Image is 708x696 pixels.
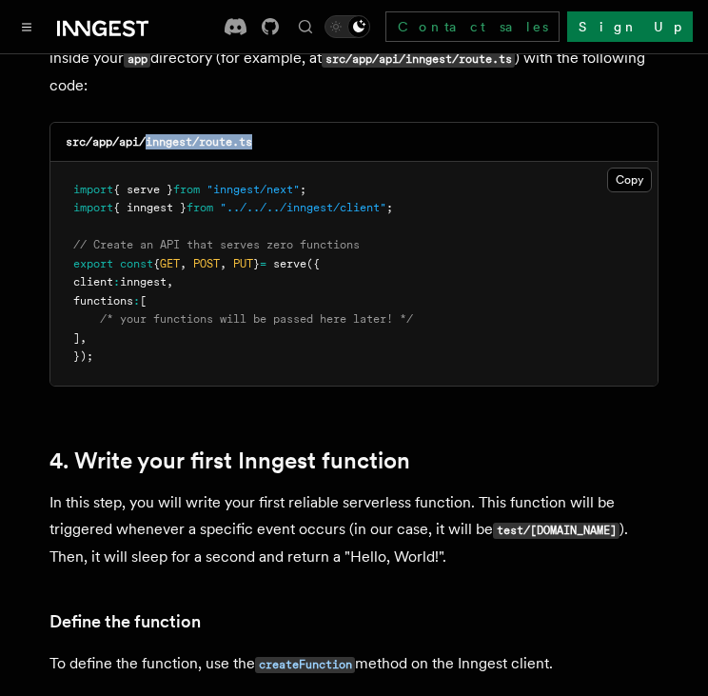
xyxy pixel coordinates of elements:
[306,257,320,270] span: ({
[80,331,87,345] span: ,
[173,183,200,196] span: from
[206,183,300,196] span: "inngest/next"
[120,257,153,270] span: const
[73,331,80,345] span: ]
[187,201,213,214] span: from
[260,257,266,270] span: =
[73,275,113,288] span: client
[322,51,515,68] code: src/app/api/inngest/route.ts
[66,135,252,149] code: src/app/api/inngest/route.ts
[273,257,306,270] span: serve
[113,183,173,196] span: { serve }
[15,15,38,38] button: Toggle navigation
[120,275,167,288] span: inngest
[49,650,659,678] p: To define the function, use the method on the Inngest client.
[493,523,619,539] code: test/[DOMAIN_NAME]
[386,201,393,214] span: ;
[167,275,173,288] span: ,
[233,257,253,270] span: PUT
[140,294,147,308] span: [
[133,294,140,308] span: :
[220,257,226,270] span: ,
[73,183,113,196] span: import
[300,183,306,196] span: ;
[220,201,386,214] span: "../../../inngest/client"
[100,312,413,326] span: /* your functions will be passed here later! */
[124,51,150,68] code: app
[193,257,220,270] span: POST
[113,201,187,214] span: { inngest }
[73,238,360,251] span: // Create an API that serves zero functions
[49,17,659,99] p: Next, you will set up a route handler for the route. To do so, create a file inside your director...
[324,15,370,38] button: Toggle dark mode
[49,489,659,570] p: In this step, you will write your first reliable serverless function. This function will be trigg...
[294,15,317,38] button: Find something...
[49,447,410,474] a: 4. Write your first Inngest function
[607,168,652,192] button: Copy
[73,257,113,270] span: export
[180,257,187,270] span: ,
[385,11,560,42] a: Contact sales
[255,654,355,672] a: createFunction
[153,257,160,270] span: {
[73,349,93,363] span: });
[113,275,120,288] span: :
[49,608,201,635] a: Define the function
[253,257,260,270] span: }
[567,11,693,42] a: Sign Up
[73,294,133,308] span: functions
[255,657,355,673] code: createFunction
[73,201,113,214] span: import
[160,257,180,270] span: GET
